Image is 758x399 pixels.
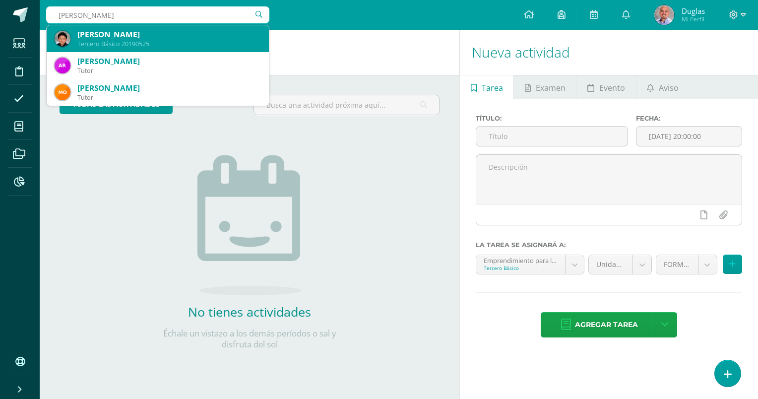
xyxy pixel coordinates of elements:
img: d6212392ff033500438b0a8fb0f6a1c9.png [55,31,70,47]
input: Busca una actividad próxima aquí... [254,95,439,115]
label: Título: [476,115,628,122]
span: Duglas [682,6,705,16]
span: Aviso [659,76,679,100]
span: Unidad 3 [596,255,625,274]
input: Fecha de entrega [636,127,742,146]
p: Échale un vistazo a los demás períodos o sal y disfruta del sol [150,328,349,350]
div: [PERSON_NAME] [77,29,261,40]
input: Título [476,127,628,146]
label: Fecha: [636,115,742,122]
a: Tarea [460,75,513,99]
div: [PERSON_NAME] [77,83,261,93]
span: Examen [536,76,566,100]
img: 9a9ca8b90bdc4eef67d2778619d01902.png [55,84,70,100]
div: Emprendimiento para la Productividad y Robótica 'A' [484,255,558,265]
a: Evento [576,75,635,99]
span: Mi Perfil [682,15,705,23]
span: Evento [599,76,625,100]
a: Emprendimiento para la Productividad y Robótica 'A'Tercero Básico [476,255,584,274]
div: Tercero Básico 20190525 [77,40,261,48]
div: Tercero Básico [484,265,558,271]
img: no_activities.png [197,155,302,295]
h1: Nueva actividad [472,30,746,75]
div: Tutor [77,66,261,75]
a: Examen [514,75,576,99]
label: La tarea se asignará a: [476,241,742,249]
a: Unidad 3 [589,255,651,274]
span: FORMATIVO (60.0%) [664,255,691,274]
a: FORMATIVO (60.0%) [656,255,717,274]
div: [PERSON_NAME] [77,56,261,66]
div: Tutor [77,93,261,102]
span: Tarea [482,76,503,100]
img: 1909ee18c708431acb9e7ec1ee5c6130.png [55,58,70,73]
img: 303f0dfdc36eeea024f29b2ae9d0f183.png [654,5,674,25]
a: Aviso [636,75,690,99]
span: Agregar tarea [575,313,638,337]
input: Busca un usuario... [46,6,269,23]
h2: No tienes actividades [150,303,349,320]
